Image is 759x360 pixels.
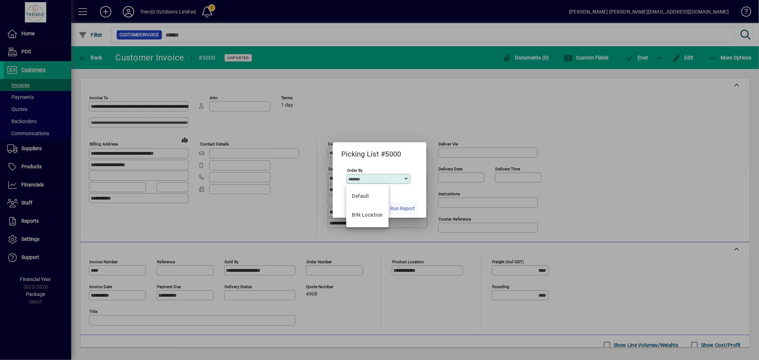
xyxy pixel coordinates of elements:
[333,142,410,160] h2: Picking List #5000
[387,202,418,215] button: Run Report
[352,211,383,219] div: BIN Location
[347,168,363,173] mat-label: Order By
[390,205,415,212] span: Run Report
[346,206,388,224] mat-option: BIN Location
[352,192,369,200] span: Default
